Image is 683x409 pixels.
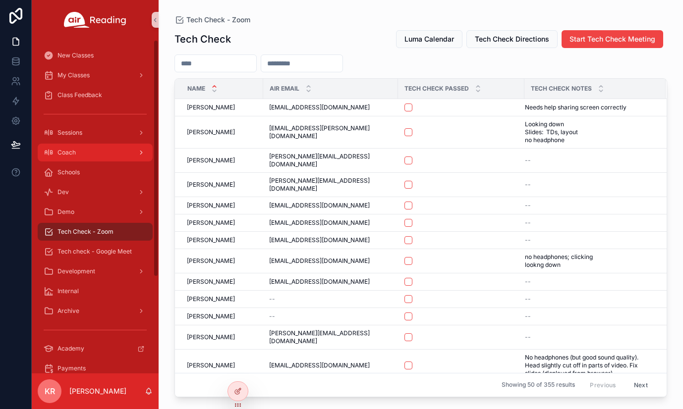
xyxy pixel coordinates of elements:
[269,361,370,369] span: [EMAIL_ADDRESS][DOMAIN_NAME]
[38,124,153,142] a: Sessions
[404,85,469,93] span: Tech Check Passed
[525,156,654,164] a: --
[269,361,392,369] a: [EMAIL_ADDRESS][DOMAIN_NAME]
[187,85,205,93] span: Name
[269,295,392,303] a: --
[269,202,370,209] span: [EMAIL_ADDRESS][DOMAIN_NAME]
[187,312,235,320] span: [PERSON_NAME]
[38,302,153,320] a: Archive
[562,30,663,48] button: Start Tech Check Meeting
[187,128,235,136] span: [PERSON_NAME]
[466,30,558,48] button: Tech Check Directions
[525,219,531,227] span: --
[174,32,231,46] h1: Tech Check
[404,34,454,44] span: Luma Calendar
[57,208,74,216] span: Demo
[57,307,79,315] span: Archive
[187,333,235,341] span: [PERSON_NAME]
[57,287,79,295] span: Internal
[187,103,257,111] a: [PERSON_NAME]
[269,312,275,320] span: --
[502,381,575,389] span: Showing 50 of 355 results
[525,295,531,303] span: --
[32,40,159,373] div: scrollable content
[57,345,84,353] span: Academy
[38,183,153,201] a: Dev
[525,333,531,341] span: --
[525,120,654,144] a: Looking down Slides: TDs, layout no headphone
[38,144,153,161] a: Coach
[38,359,153,377] a: Payments
[174,15,250,25] a: Tech Check - Zoom
[525,312,654,320] a: --
[269,124,392,140] a: [EMAIL_ADDRESS][PERSON_NAME][DOMAIN_NAME]
[187,257,235,265] span: [PERSON_NAME]
[38,163,153,181] a: Schools
[57,91,102,99] span: Class Feedback
[525,219,654,227] a: --
[187,236,235,244] span: [PERSON_NAME]
[525,236,654,244] a: --
[525,181,654,189] a: --
[525,202,531,209] span: --
[525,253,630,269] span: no headphones; clicking lookng down
[525,354,654,377] a: No headphones (but good sound quality). Head slightly cut off in parts of video. Fix slides (disp...
[69,386,126,396] p: [PERSON_NAME]
[525,181,531,189] span: --
[38,340,153,358] a: Academy
[525,103,626,111] span: Needs help sharing screen correctly
[45,385,55,397] span: KR
[187,278,257,286] a: [PERSON_NAME]
[57,188,69,196] span: Dev
[38,243,153,260] a: Tech check - Google Meet
[187,202,257,209] a: [PERSON_NAME]
[38,203,153,221] a: Demo
[187,103,235,111] span: [PERSON_NAME]
[38,47,153,64] a: New Classes
[269,295,275,303] span: --
[187,295,257,303] a: [PERSON_NAME]
[57,267,95,275] span: Development
[269,236,392,244] a: [EMAIL_ADDRESS][DOMAIN_NAME]
[269,103,370,111] span: [EMAIL_ADDRESS][DOMAIN_NAME]
[187,128,257,136] a: [PERSON_NAME]
[187,156,235,164] span: [PERSON_NAME]
[525,295,654,303] a: --
[525,333,654,341] a: --
[270,85,299,93] span: Air Email
[269,177,392,193] a: [PERSON_NAME][EMAIL_ADDRESS][DOMAIN_NAME]
[187,219,257,227] a: [PERSON_NAME]
[525,236,531,244] span: --
[57,364,86,372] span: Payments
[187,257,257,265] a: [PERSON_NAME]
[187,312,257,320] a: [PERSON_NAME]
[187,202,235,209] span: [PERSON_NAME]
[187,156,257,164] a: [PERSON_NAME]
[269,236,370,244] span: [EMAIL_ADDRESS][DOMAIN_NAME]
[525,253,654,269] a: no headphones; clicking lookng down
[38,66,153,84] a: My Classes
[269,103,392,111] a: [EMAIL_ADDRESS][DOMAIN_NAME]
[187,333,257,341] a: [PERSON_NAME]
[269,202,392,209] a: [EMAIL_ADDRESS][DOMAIN_NAME]
[475,34,549,44] span: Tech Check Directions
[269,329,392,345] a: [PERSON_NAME][EMAIL_ADDRESS][DOMAIN_NAME]
[269,257,370,265] span: [EMAIL_ADDRESS][DOMAIN_NAME]
[569,34,655,44] span: Start Tech Check Meeting
[525,103,654,111] a: Needs help sharing screen correctly
[396,30,462,48] button: Luma Calendar
[187,181,235,189] span: [PERSON_NAME]
[187,295,235,303] span: [PERSON_NAME]
[269,153,392,168] a: [PERSON_NAME][EMAIL_ADDRESS][DOMAIN_NAME]
[525,312,531,320] span: --
[269,312,392,320] a: --
[57,129,82,137] span: Sessions
[57,149,76,156] span: Coach
[627,377,655,393] button: Next
[187,236,257,244] a: [PERSON_NAME]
